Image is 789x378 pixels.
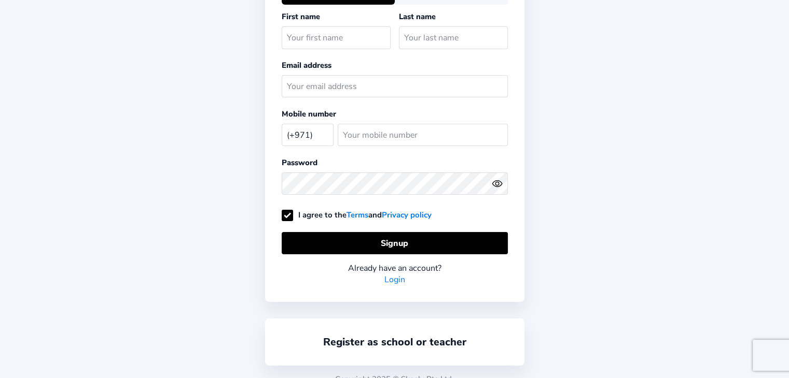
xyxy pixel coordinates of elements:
input: Your mobile number [338,124,508,146]
button: eye outlineeye off outline [492,178,507,189]
a: Terms [347,210,368,220]
label: First name [282,11,320,22]
input: Your last name [399,26,508,49]
button: Signup [282,232,508,254]
label: Last name [399,11,436,22]
div: Already have an account? [282,263,508,274]
label: Email address [282,60,331,70]
a: Register as school or teacher [323,335,466,349]
a: Login [384,274,405,285]
a: Privacy policy [382,210,432,220]
ion-icon: eye outline [492,178,503,189]
label: Mobile number [282,109,336,119]
label: I agree to the and [282,210,432,220]
input: Your email address [282,75,508,97]
input: Your first name [282,26,391,49]
label: Password [282,157,317,168]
